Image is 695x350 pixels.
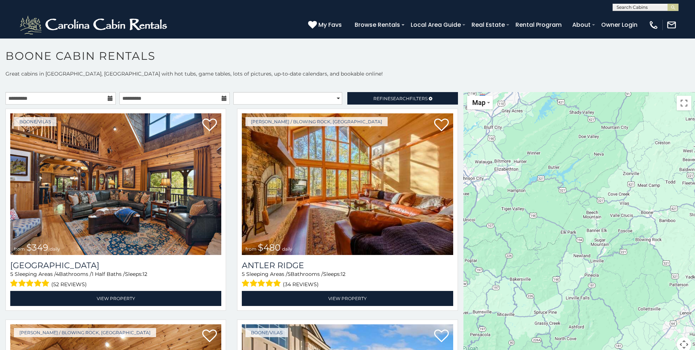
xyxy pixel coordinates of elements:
img: phone-regular-white.png [648,20,659,30]
span: from [14,246,25,252]
a: My Favs [308,20,344,30]
span: 5 [288,271,291,277]
a: Add to favorites [434,329,449,344]
a: Browse Rentals [351,18,404,31]
img: mail-regular-white.png [666,20,677,30]
h3: Diamond Creek Lodge [10,260,221,270]
a: View Property [242,291,453,306]
a: Boone/Vilas [14,117,56,126]
button: Change map style [467,96,493,109]
a: Local Area Guide [407,18,465,31]
span: Refine Filters [373,96,428,101]
img: Antler Ridge [242,113,453,255]
a: [GEOGRAPHIC_DATA] [10,260,221,270]
img: Diamond Creek Lodge [10,113,221,255]
img: White-1-2.png [18,14,170,36]
a: Antler Ridge from $480 daily [242,113,453,255]
a: [PERSON_NAME] / Blowing Rock, [GEOGRAPHIC_DATA] [245,117,388,126]
a: View Property [10,291,221,306]
a: Diamond Creek Lodge from $349 daily [10,113,221,255]
a: Boone/Vilas [245,328,288,337]
span: from [245,246,256,252]
span: $349 [26,242,48,253]
a: Rental Program [512,18,565,31]
span: My Favs [318,20,342,29]
button: Toggle fullscreen view [677,96,691,110]
a: Add to favorites [202,329,217,344]
span: daily [282,246,292,252]
span: 12 [341,271,345,277]
span: 1 Half Baths / [92,271,125,277]
span: (34 reviews) [283,280,319,289]
span: 4 [56,271,59,277]
span: 5 [242,271,245,277]
div: Sleeping Areas / Bathrooms / Sleeps: [10,270,221,289]
a: Antler Ridge [242,260,453,270]
a: Owner Login [598,18,641,31]
span: 12 [143,271,147,277]
a: Real Estate [468,18,509,31]
span: Search [391,96,410,101]
span: (52 reviews) [51,280,87,289]
a: Add to favorites [434,118,449,133]
span: Map [472,99,485,106]
span: 5 [10,271,13,277]
span: daily [50,246,60,252]
a: [PERSON_NAME] / Blowing Rock, [GEOGRAPHIC_DATA] [14,328,156,337]
span: $480 [258,242,281,253]
a: RefineSearchFilters [347,92,458,105]
a: About [569,18,594,31]
a: Add to favorites [202,118,217,133]
div: Sleeping Areas / Bathrooms / Sleeps: [242,270,453,289]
